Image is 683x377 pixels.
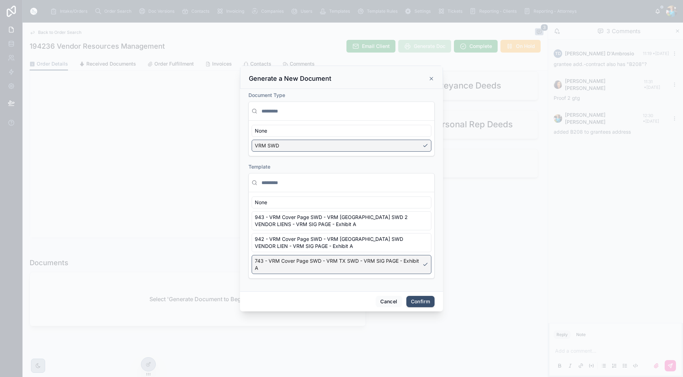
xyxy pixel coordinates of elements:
[252,196,431,208] div: None
[248,164,270,170] span: Template
[406,296,435,307] button: Confirm
[376,296,402,307] button: Cancel
[255,257,420,272] span: 743 - VRM Cover Page SWD - VRM TX SWD - VRM SIG PAGE - Exhibit A
[248,92,285,98] span: Document Type
[255,214,420,228] span: 943 - VRM Cover Page SWD - VRM [GEOGRAPHIC_DATA] SWD 2 VENDOR LIENS - VRM SIG PAGE - Exhibit A
[255,142,279,149] span: VRM SWD
[249,74,331,83] h3: Generate a New Document
[249,192,434,278] div: Suggestions
[252,125,431,137] div: None
[249,121,434,156] div: Suggestions
[255,236,420,250] span: 942 - VRM Cover Page SWD - VRM [GEOGRAPHIC_DATA] SWD VENDOR LIEN - VRM SIG PAGE - Exhibit A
